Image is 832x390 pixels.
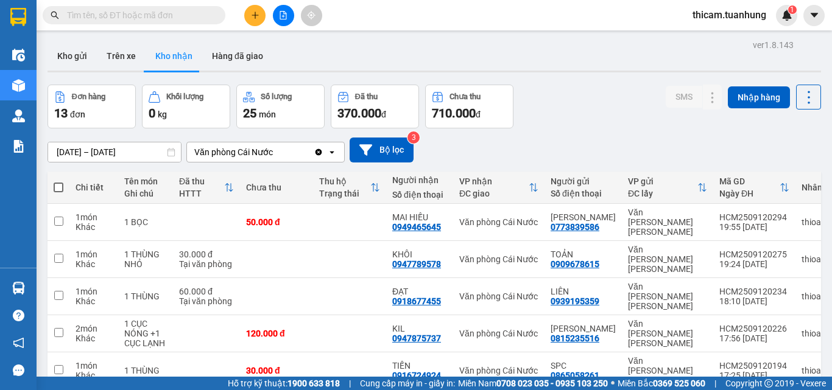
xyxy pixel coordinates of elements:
[158,110,167,119] span: kg
[76,361,112,371] div: 1 món
[327,147,337,157] svg: open
[314,147,323,157] svg: Clear value
[459,329,538,338] div: Văn phòng Cái Nước
[12,282,25,294] img: warehouse-icon
[459,254,538,264] div: Văn phòng Cái Nước
[13,337,24,349] span: notification
[407,131,420,144] sup: 3
[628,189,697,198] div: ĐC lấy
[202,41,273,71] button: Hàng đã giao
[551,249,616,259] div: TOẢN
[142,85,230,128] button: Khối lượng0kg
[622,172,713,204] th: Toggle SortBy
[719,222,789,232] div: 19:55 [DATE]
[392,249,447,259] div: KHÔI
[449,92,481,101] div: Chưa thu
[459,217,538,227] div: Văn phòng Cái Nước
[713,172,795,204] th: Toggle SortBy
[628,356,707,385] div: Văn [PERSON_NAME] [PERSON_NAME]
[12,79,25,92] img: warehouse-icon
[551,361,616,371] div: SPC
[476,110,481,119] span: đ
[246,183,307,192] div: Chưa thu
[551,371,599,380] div: 0865058261
[313,172,386,204] th: Toggle SortBy
[149,106,155,120] span: 0
[273,5,294,26] button: file-add
[76,287,112,296] div: 1 món
[349,377,351,390] span: |
[719,371,789,380] div: 17:25 [DATE]
[753,38,794,52] div: ver 1.8.143
[12,110,25,122] img: warehouse-icon
[287,378,340,388] strong: 1900 633 818
[13,364,24,376] span: message
[392,212,447,222] div: MAI HIẾU
[246,217,307,227] div: 50.000 đ
[551,259,599,269] div: 0909678615
[719,176,780,186] div: Mã GD
[392,259,441,269] div: 0947789578
[301,5,322,26] button: aim
[360,377,455,390] span: Cung cấp máy in - giấy in:
[179,249,234,259] div: 30.000 đ
[496,378,608,388] strong: 0708 023 035 - 0935 103 250
[124,291,167,301] div: 1 THÙNG
[51,11,59,19] span: search
[246,366,307,375] div: 30.000 đ
[76,249,112,259] div: 1 món
[392,296,441,306] div: 0918677455
[331,85,419,128] button: Đã thu370.000đ
[459,291,538,301] div: Văn phòng Cái Nước
[459,189,529,198] div: ĐC giao
[54,106,68,120] span: 13
[259,110,276,119] span: món
[355,92,378,101] div: Đã thu
[124,319,167,348] div: 1 CỤC NÓNG +1 CỤC LẠNH
[425,85,513,128] button: Chưa thu710.000đ
[764,379,773,388] span: copyright
[392,287,447,296] div: ĐẠT
[76,333,112,343] div: Khác
[653,378,705,388] strong: 0369 525 060
[719,324,789,333] div: HCM2509120226
[719,333,789,343] div: 17:56 [DATE]
[97,41,146,71] button: Trên xe
[666,86,702,108] button: SMS
[179,259,234,269] div: Tại văn phòng
[67,9,211,22] input: Tìm tên, số ĐT hoặc mã đơn
[809,10,820,21] span: caret-down
[790,5,794,14] span: 1
[459,176,529,186] div: VP nhận
[70,110,85,119] span: đơn
[76,259,112,269] div: Khác
[246,329,307,338] div: 120.000 đ
[76,371,112,380] div: Khác
[76,296,112,306] div: Khác
[392,222,441,232] div: 0949465645
[166,92,203,101] div: Khối lượng
[392,324,447,333] div: KIL
[551,222,599,232] div: 0773839586
[76,324,112,333] div: 2 món
[781,10,792,21] img: icon-new-feature
[279,11,287,19] span: file-add
[179,296,234,306] div: Tại văn phòng
[392,333,441,343] div: 0947875737
[76,183,112,192] div: Chi tiết
[392,190,447,200] div: Số điện thoại
[72,92,105,101] div: Đơn hàng
[261,92,292,101] div: Số lượng
[628,282,707,311] div: Văn [PERSON_NAME] [PERSON_NAME]
[551,212,616,222] div: LINH THẢO
[236,85,325,128] button: Số lượng25món
[392,371,441,380] div: 0916724924
[714,377,716,390] span: |
[719,361,789,371] div: HCM2509120194
[628,245,707,274] div: Văn [PERSON_NAME] [PERSON_NAME]
[628,319,707,348] div: Văn [PERSON_NAME] [PERSON_NAME]
[124,176,167,186] div: Tên món
[432,106,476,120] span: 710.000
[628,207,707,237] div: Văn [PERSON_NAME] [PERSON_NAME]
[179,189,224,198] div: HTTT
